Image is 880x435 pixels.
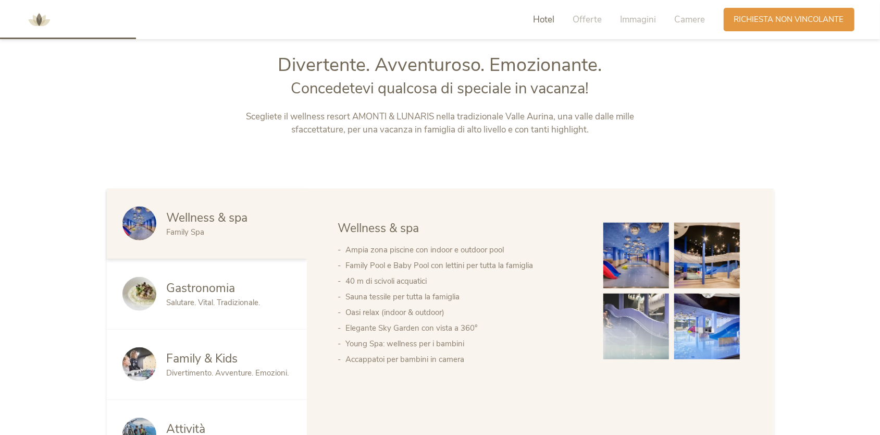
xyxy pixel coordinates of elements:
[291,78,589,99] span: Concedetevi qualcosa di speciale in vacanza!
[167,351,238,367] span: Family & Kids
[734,14,844,25] span: Richiesta non vincolante
[167,368,289,378] span: Divertimento. Avventure. Emozioni.
[675,14,705,26] span: Camere
[346,258,582,273] li: Family Pool e Baby Pool con lettini per tutta la famiglia
[167,297,261,308] span: Salutare. Vital. Tradizionale.
[167,227,205,237] span: Family Spa
[621,14,656,26] span: Immagini
[278,52,602,78] span: Divertente. Avventuroso. Emozionante.
[167,210,248,226] span: Wellness & spa
[346,336,582,352] li: Young Spa: wellness per i bambini
[23,16,55,23] a: AMONTI & LUNARIS Wellnessresort
[346,242,582,258] li: Ampia zona piscine con indoor e outdoor pool
[346,352,582,367] li: Accappatoi per bambini in camera
[534,14,555,26] span: Hotel
[573,14,602,26] span: Offerte
[167,280,236,296] span: Gastronomia
[338,220,419,236] span: Wellness & spa
[23,4,55,35] img: AMONTI & LUNARIS Wellnessresort
[346,289,582,305] li: Sauna tessile per tutta la famiglia
[346,273,582,289] li: 40 m di scivoli acquatici
[346,305,582,320] li: Oasi relax (indoor & outdoor)
[346,320,582,336] li: Elegante Sky Garden con vista a 360°
[222,110,658,137] p: Scegliete il wellness resort AMONTI & LUNARIS nella tradizionale Valle Aurina, una valle dalle mi...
